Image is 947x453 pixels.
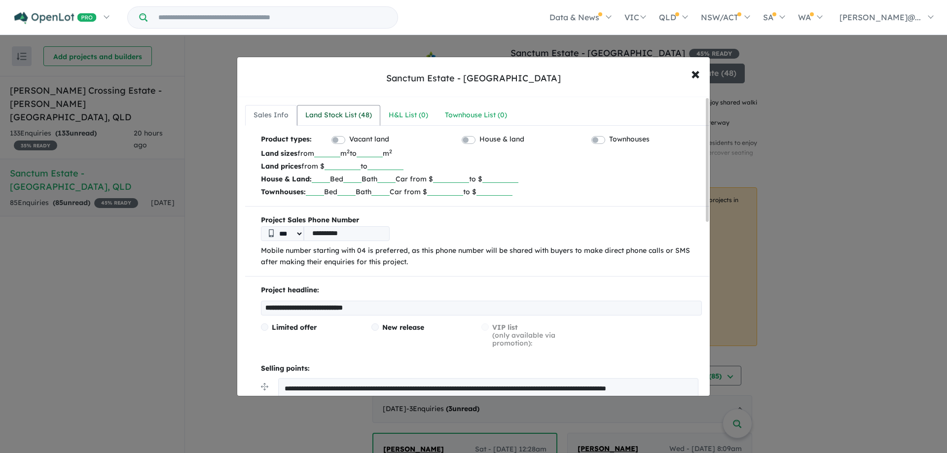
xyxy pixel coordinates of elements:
[261,147,702,160] p: from m to m
[349,134,389,145] label: Vacant land
[839,12,921,22] span: [PERSON_NAME]@...
[14,12,97,24] img: Openlot PRO Logo White
[389,109,428,121] div: H&L List ( 0 )
[261,383,268,390] img: drag.svg
[389,148,392,155] sup: 2
[609,134,650,145] label: Townhouses
[382,323,424,332] span: New release
[261,149,297,158] b: Land sizes
[261,162,301,171] b: Land prices
[261,134,312,147] b: Product types:
[261,245,702,269] p: Mobile number starting with 04 is preferred, as this phone number will be shared with buyers to m...
[347,148,350,155] sup: 2
[272,323,317,332] span: Limited offer
[261,174,312,183] b: House & Land:
[691,63,700,84] span: ×
[261,160,702,173] p: from $ to
[261,284,702,296] p: Project headline:
[254,109,289,121] div: Sales Info
[261,185,702,198] p: Bed Bath Car from $ to $
[386,72,561,85] div: Sanctum Estate - [GEOGRAPHIC_DATA]
[261,173,702,185] p: Bed Bath Car from $ to $
[479,134,524,145] label: House & land
[149,7,396,28] input: Try estate name, suburb, builder or developer
[305,109,372,121] div: Land Stock List ( 48 )
[269,229,274,237] img: Phone icon
[261,214,702,226] b: Project Sales Phone Number
[445,109,507,121] div: Townhouse List ( 0 )
[261,187,306,196] b: Townhouses:
[261,363,702,375] p: Selling points:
